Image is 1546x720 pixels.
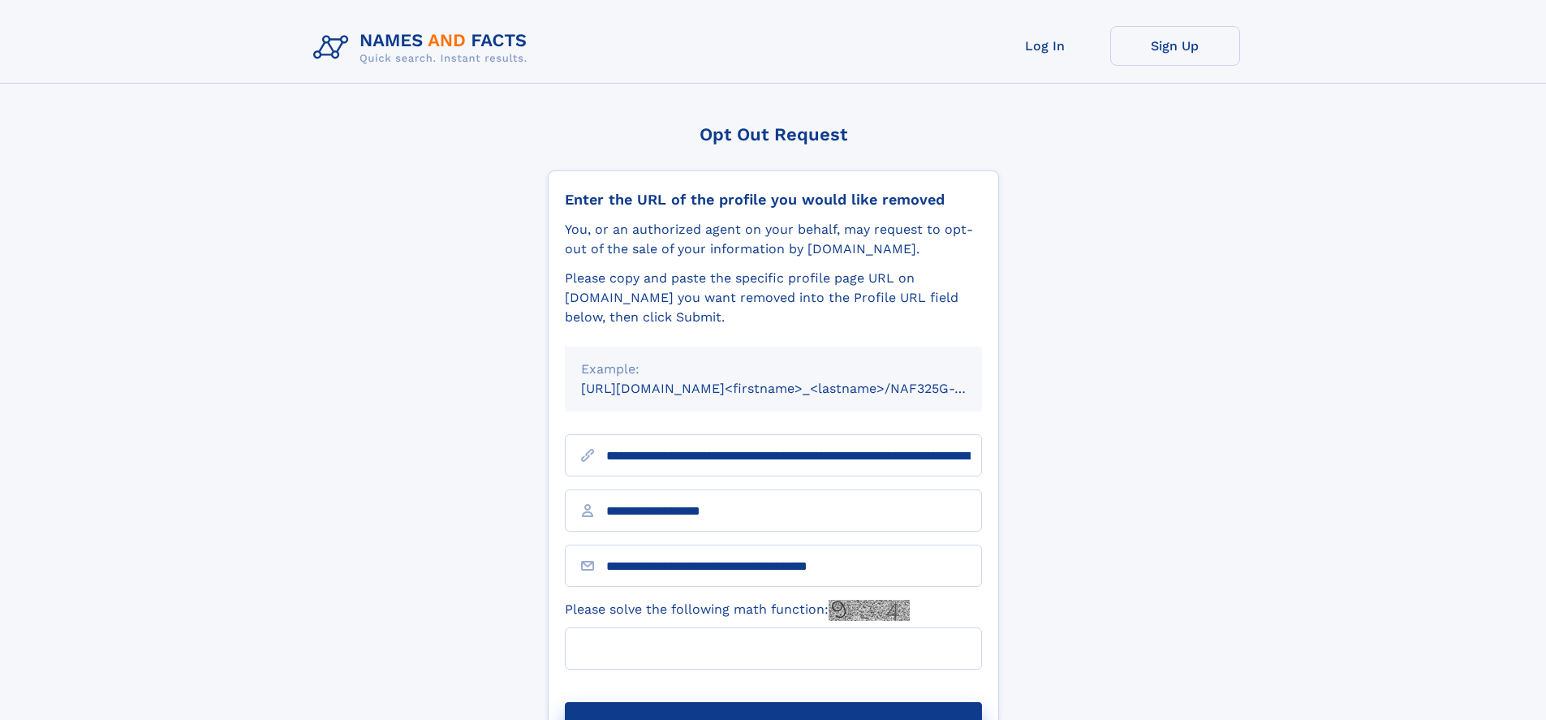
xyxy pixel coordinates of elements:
[307,26,540,70] img: Logo Names and Facts
[1110,26,1240,66] a: Sign Up
[565,191,982,209] div: Enter the URL of the profile you would like removed
[565,600,910,621] label: Please solve the following math function:
[565,220,982,259] div: You, or an authorized agent on your behalf, may request to opt-out of the sale of your informatio...
[565,269,982,327] div: Please copy and paste the specific profile page URL on [DOMAIN_NAME] you want removed into the Pr...
[980,26,1110,66] a: Log In
[581,360,966,379] div: Example:
[548,124,999,144] div: Opt Out Request
[581,381,1013,396] small: [URL][DOMAIN_NAME]<firstname>_<lastname>/NAF325G-xxxxxxxx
